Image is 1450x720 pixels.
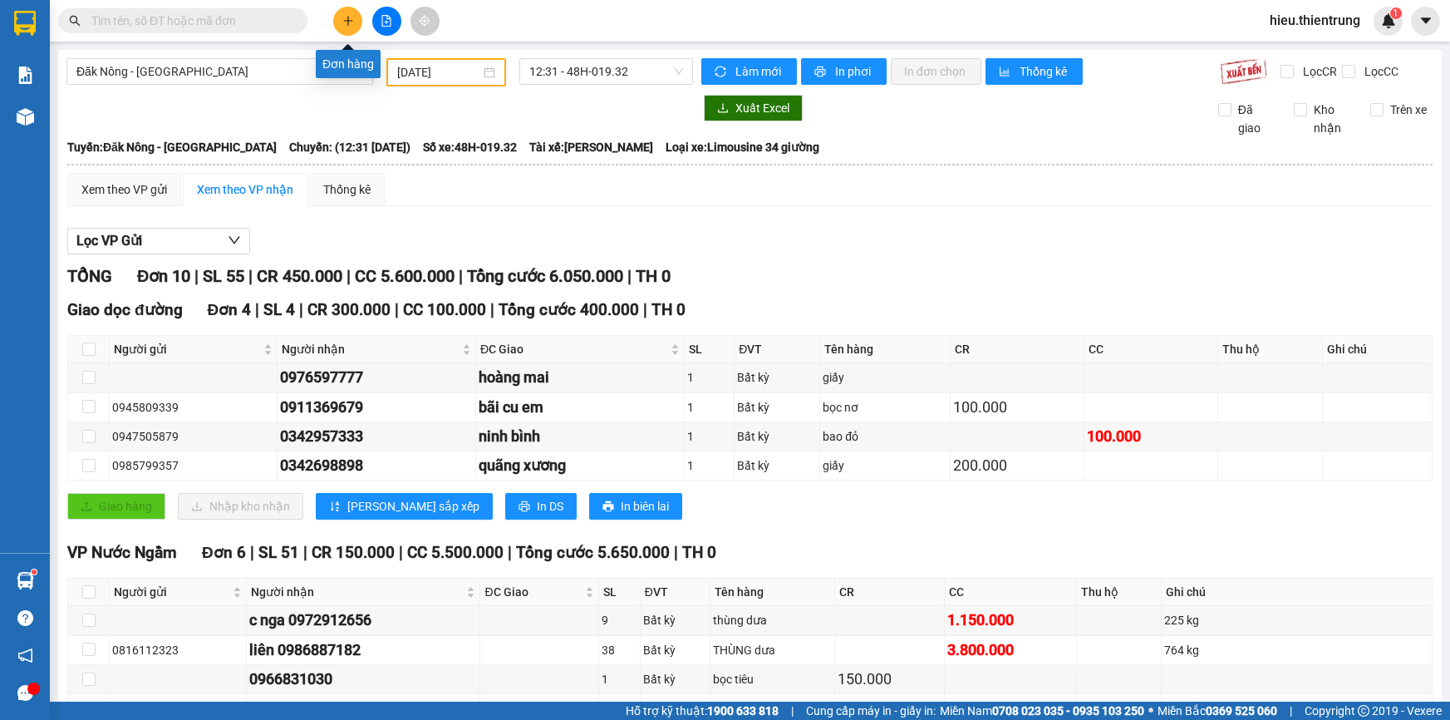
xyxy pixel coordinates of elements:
div: Bất kỳ [643,699,707,718]
span: sort-ascending [329,501,341,514]
span: Thống kê [1020,62,1069,81]
span: Làm mới [735,62,784,81]
div: 250.000 [947,697,1074,720]
span: | [508,543,512,562]
span: search [69,15,81,27]
span: Người gửi [114,340,260,358]
div: bao đỏ [823,427,947,446]
div: liên 0986887182 [249,639,478,662]
button: file-add [372,7,401,36]
input: Tìm tên, số ĐT hoặc mã đơn [91,12,288,30]
span: TH 0 [682,543,716,562]
span: | [194,266,199,286]
strong: 1900 633 818 [707,704,779,718]
span: 12:31 - 48H-019.32 [529,59,683,84]
span: | [674,543,678,562]
div: 0982461690 [249,697,478,720]
div: thùng dưa [713,611,832,629]
sup: 1 [1390,7,1402,19]
div: giấy [823,456,947,475]
span: Tổng cước 6.050.000 [467,266,623,286]
div: 0911369679 [280,396,474,419]
span: TH 0 [636,266,671,286]
span: | [303,543,307,562]
span: | [627,266,632,286]
b: Tuyến: Đăk Nông - [GEOGRAPHIC_DATA] [67,141,277,154]
button: uploadGiao hàng [67,493,165,520]
span: CR 450.000 [257,266,342,286]
div: giấy [713,699,832,718]
span: | [255,300,259,319]
span: CC 5.600.000 [355,266,455,286]
span: VP Nước Ngầm [67,543,177,562]
span: Đơn 6 [202,543,246,562]
th: CC [1084,336,1218,363]
span: bar-chart [999,66,1013,79]
div: giấy [823,368,947,387]
div: 0945809339 [112,398,274,417]
span: Trên xe [1384,101,1433,119]
span: | [299,300,303,319]
th: Ghi chú [1162,579,1433,606]
span: Giao dọc đường [67,300,183,319]
div: Bất kỳ [643,611,707,629]
strong: 0369 525 060 [1206,704,1277,718]
span: printer [519,501,530,514]
button: printerIn DS [505,493,577,520]
div: Đơn hàng [316,50,381,78]
div: c nga 0972912656 [249,609,478,632]
img: warehouse-icon [17,572,34,589]
span: Chuyến: (12:31 [DATE]) [289,138,410,156]
th: Tên hàng [710,579,835,606]
span: down [228,234,241,247]
span: Người nhận [251,583,464,601]
button: bar-chartThống kê [986,58,1083,85]
span: printer [814,66,828,79]
span: Tổng cước 5.650.000 [516,543,670,562]
span: In biên lai [621,497,669,515]
div: Xem theo VP nhận [197,180,293,199]
span: plus [342,15,354,27]
div: 1 [687,398,731,417]
span: Xuất Excel [735,99,789,117]
div: 764 kg [1164,641,1429,659]
img: 9k= [1220,58,1267,85]
div: 100.000 [1087,425,1215,448]
th: CC [945,579,1077,606]
th: SL [685,336,735,363]
span: file-add [381,15,392,27]
span: Loại xe: Limousine 34 giường [666,138,819,156]
span: | [459,266,463,286]
div: Bất kỳ [643,670,707,688]
span: SL 4 [263,300,295,319]
div: ninh bình [479,425,681,448]
button: In đơn chọn [891,58,981,85]
div: ship tận nơi khách trả cước [1164,699,1429,718]
span: Số xe: 48H-019.32 [423,138,517,156]
span: CR 300.000 [307,300,391,319]
span: | [1290,702,1292,720]
span: question-circle [17,610,33,626]
button: caret-down [1411,7,1440,36]
span: | [791,702,794,720]
div: 0976597777 [280,366,474,389]
button: downloadXuất Excel [704,95,803,121]
span: | [248,266,253,286]
div: 9 [602,611,637,629]
span: TH 0 [651,300,686,319]
div: 1.150.000 [947,609,1074,632]
span: Tổng cước 400.000 [499,300,639,319]
span: Miền Nam [940,702,1144,720]
span: Cung cấp máy in - giấy in: [806,702,936,720]
span: copyright [1358,705,1369,717]
button: printerIn phơi [801,58,887,85]
div: Thống kê [323,180,371,199]
span: | [643,300,647,319]
span: Người nhận [282,340,460,358]
th: ĐVT [735,336,820,363]
span: | [490,300,494,319]
span: message [17,685,33,701]
div: Xem theo VP gửi [81,180,167,199]
span: | [347,266,351,286]
div: Bất kỳ [737,427,817,446]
